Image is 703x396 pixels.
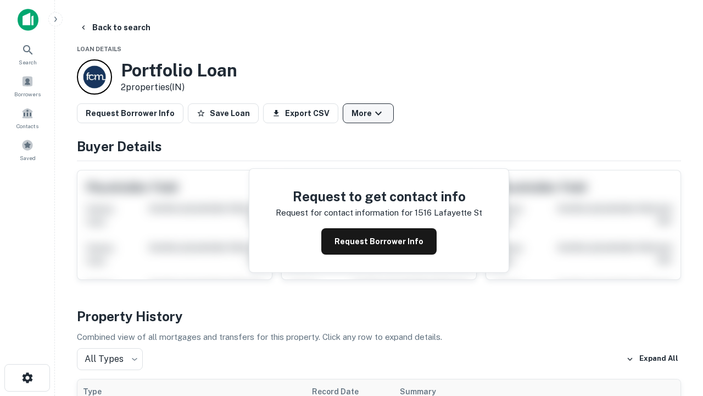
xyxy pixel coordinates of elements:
button: Back to search [75,18,155,37]
h4: Buyer Details [77,136,681,156]
a: Contacts [3,103,52,133]
button: Save Loan [188,103,259,123]
div: All Types [77,348,143,370]
iframe: Chat Widget [648,308,703,361]
a: Search [3,39,52,69]
a: Saved [3,135,52,164]
p: Request for contact information for [276,206,412,219]
span: Loan Details [77,46,121,52]
p: 1516 lafayette st [415,206,482,219]
button: More [343,103,394,123]
h4: Property History [77,306,681,326]
p: 2 properties (IN) [121,81,237,94]
h3: Portfolio Loan [121,60,237,81]
img: capitalize-icon.png [18,9,38,31]
span: Contacts [16,122,38,130]
button: Export CSV [263,103,338,123]
button: Request Borrower Info [321,228,437,255]
p: Combined view of all mortgages and transfers for this property. Click any row to expand details. [77,331,681,344]
span: Saved [20,153,36,162]
span: Borrowers [14,90,41,98]
button: Request Borrower Info [77,103,183,123]
button: Expand All [623,351,681,367]
h4: Request to get contact info [276,186,482,206]
a: Borrowers [3,71,52,101]
span: Search [19,58,37,67]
